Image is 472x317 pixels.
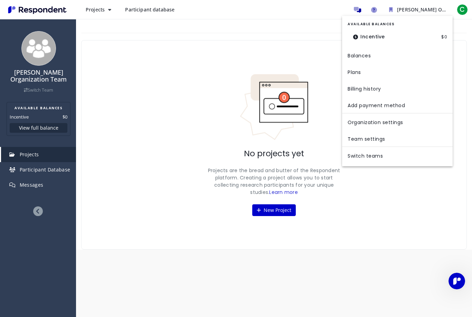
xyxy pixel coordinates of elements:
[441,30,447,44] dd: $0
[348,30,390,44] dt: Incentive
[342,19,453,47] section: Team balance summary
[342,96,453,113] a: Add payment method
[449,273,465,289] iframe: Intercom live chat
[342,130,453,147] a: Team settings
[342,80,453,96] a: Billing history
[342,47,453,63] a: Billing balances
[342,63,453,80] a: Billing plans
[348,21,447,27] h2: Available Balances
[342,147,453,164] a: Switch teams
[342,113,453,130] a: Organization settings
